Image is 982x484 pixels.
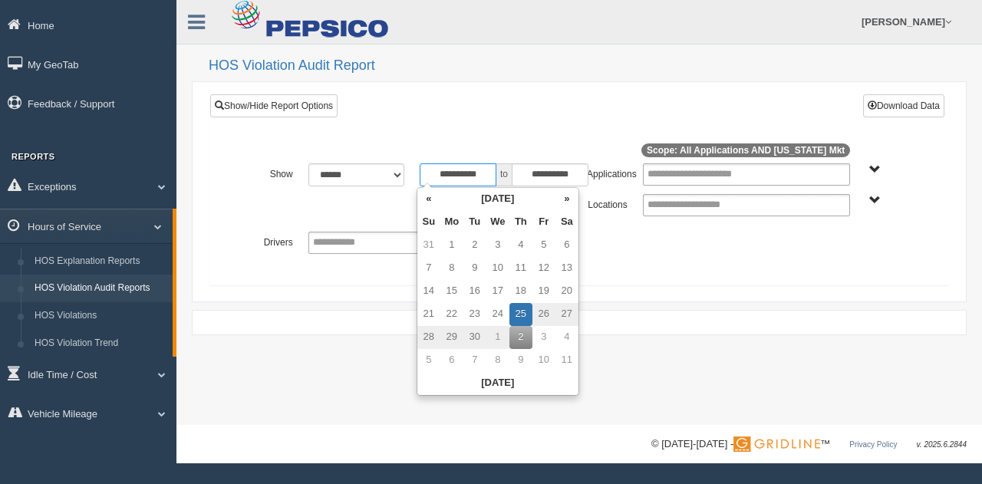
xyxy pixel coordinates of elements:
a: Privacy Policy [849,440,897,449]
td: 5 [532,234,555,257]
td: 7 [463,349,486,372]
span: Scope: All Applications AND [US_STATE] Mkt [641,143,850,157]
td: 21 [417,303,440,326]
td: 3 [486,234,509,257]
td: 2 [509,326,532,349]
td: 5 [417,349,440,372]
td: 10 [486,257,509,280]
td: 22 [440,303,463,326]
th: Fr [532,211,555,234]
a: Show/Hide Report Options [210,94,338,117]
td: 28 [417,326,440,349]
td: 30 [463,326,486,349]
td: 11 [555,349,578,372]
td: 16 [463,280,486,303]
label: Drivers [245,232,301,250]
span: to [496,163,512,186]
button: Download Data [863,94,944,117]
img: Gridline [733,436,820,452]
td: 1 [440,234,463,257]
td: 29 [440,326,463,349]
td: 19 [532,280,555,303]
td: 18 [509,280,532,303]
a: HOS Explanation Reports [28,248,173,275]
h2: HOS Violation Audit Report [209,58,967,74]
td: 6 [440,349,463,372]
td: 8 [440,257,463,280]
td: 27 [555,303,578,326]
th: Su [417,211,440,234]
th: « [417,188,440,211]
td: 3 [532,326,555,349]
td: 26 [532,303,555,326]
th: Sa [555,211,578,234]
td: 1 [486,326,509,349]
td: 4 [555,326,578,349]
td: 23 [463,303,486,326]
td: 13 [555,257,578,280]
th: [DATE] [417,372,578,395]
td: 14 [417,280,440,303]
td: 7 [417,257,440,280]
td: 17 [486,280,509,303]
td: 12 [532,257,555,280]
label: Locations [579,194,635,212]
td: 24 [486,303,509,326]
a: HOS Violations [28,302,173,330]
th: [DATE] [440,188,555,211]
a: HOS Violation Audit Reports [28,275,173,302]
th: Th [509,211,532,234]
th: We [486,211,509,234]
label: Show [245,163,301,182]
td: 11 [509,257,532,280]
div: © [DATE]-[DATE] - ™ [651,436,967,453]
td: 25 [509,303,532,326]
td: 4 [509,234,532,257]
td: 20 [555,280,578,303]
th: Tu [463,211,486,234]
td: 8 [486,349,509,372]
td: 6 [555,234,578,257]
span: v. 2025.6.2844 [917,440,967,449]
td: 9 [463,257,486,280]
a: HOS Violation Trend [28,330,173,357]
label: Applications [579,163,635,182]
td: 9 [509,349,532,372]
td: 2 [463,234,486,257]
th: » [555,188,578,211]
td: 10 [532,349,555,372]
td: 31 [417,234,440,257]
td: 15 [440,280,463,303]
th: Mo [440,211,463,234]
